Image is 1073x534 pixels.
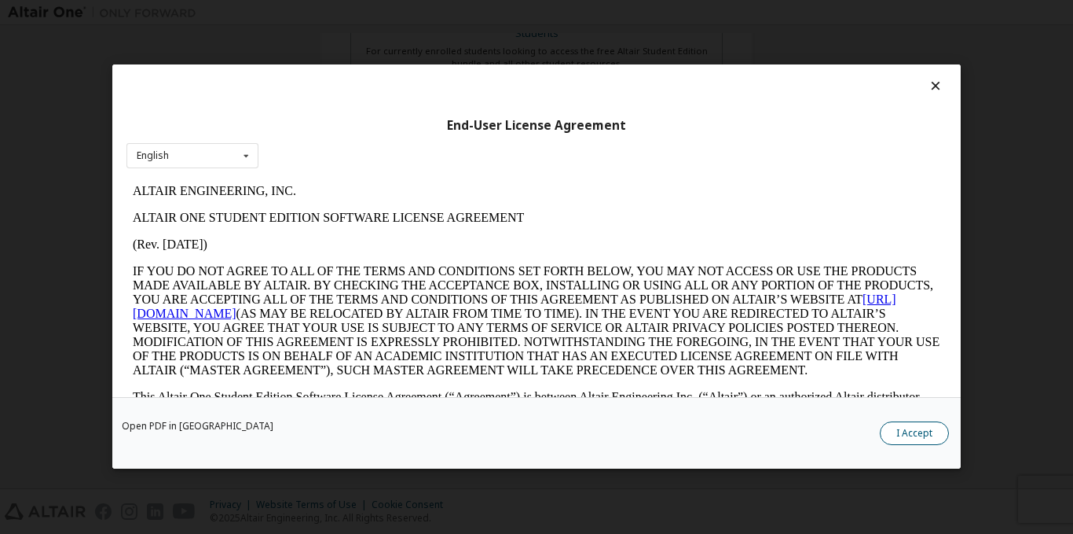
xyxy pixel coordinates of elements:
[6,212,814,269] p: This Altair One Student Edition Software License Agreement (“Agreement”) is between Altair Engine...
[6,87,814,200] p: IF YOU DO NOT AGREE TO ALL OF THE TERMS AND CONDITIONS SET FORTH BELOW, YOU MAY NOT ACCESS OR USE...
[122,422,273,432] a: Open PDF in [GEOGRAPHIC_DATA]
[126,118,947,134] div: End-User License Agreement
[6,33,814,47] p: ALTAIR ONE STUDENT EDITION SOFTWARE LICENSE AGREEMENT
[880,422,949,446] button: I Accept
[6,115,770,142] a: [URL][DOMAIN_NAME]
[137,151,169,160] div: English
[6,60,814,74] p: (Rev. [DATE])
[6,6,814,20] p: ALTAIR ENGINEERING, INC.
